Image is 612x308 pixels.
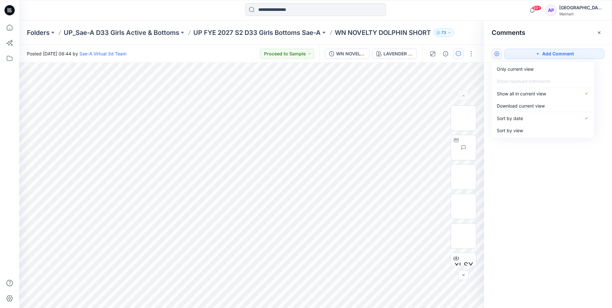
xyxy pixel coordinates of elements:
button: LAVENDER SUNRISE [372,49,417,59]
button: Add Comment [504,49,604,59]
p: Only current view [497,66,534,72]
button: Details [440,49,451,59]
p: Show all in current view [497,90,546,97]
a: UP_Sae-A D33 Girls Active & Bottoms [64,28,179,37]
a: Folders [27,28,50,37]
p: Sort by view [497,127,523,134]
div: Walmart [559,12,604,16]
div: [GEOGRAPHIC_DATA] [559,4,604,12]
a: Sae-A Virtual 3d Team [79,51,126,56]
div: LAVENDER SUNRISE [383,50,413,57]
button: 73 [433,28,454,37]
p: Sort by date [497,115,523,122]
h2: Comments [492,29,525,36]
div: AP [545,4,557,16]
p: Download current view [497,102,545,109]
span: Posted [DATE] 08:44 by [27,50,126,57]
p: 73 [441,29,446,36]
button: WN NOVELTY DOLPHIN SHORT_FULL COLORWAYS [325,49,370,59]
span: 99+ [532,5,542,11]
div: WN NOVELTY DOLPHIN SHORT_FULL COLORWAYS [336,50,366,57]
span: XLSX [454,260,473,271]
a: UP FYE 2027 S2 D33 Girls Bottoms Sae-A [193,28,321,37]
p: WN NOVELTY DOLPHIN SHORT [335,28,431,37]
